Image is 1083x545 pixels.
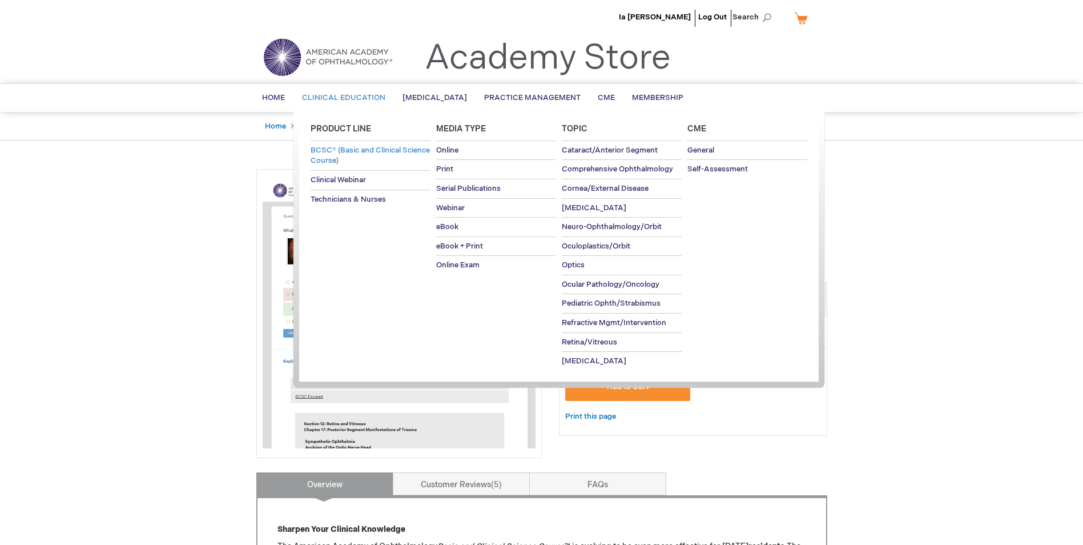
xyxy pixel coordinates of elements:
[562,146,658,155] span: Cataract/Anterior Segment
[311,124,371,134] span: Product Line
[698,13,727,22] a: Log Out
[529,472,666,495] a: FAQs
[607,382,649,391] span: Add to Cart
[562,261,585,270] span: Optics
[484,93,581,102] span: Practice Management
[562,184,649,193] span: Cornea/External Disease
[436,261,480,270] span: Online Exam
[436,203,465,213] span: Webinar
[436,184,501,193] span: Serial Publications
[311,195,386,204] span: Technicians & Nurses
[562,338,617,347] span: Retina/Vitreous
[562,222,662,231] span: Neuro-Ophthalmology/Orbit
[393,472,530,495] a: Customer Reviews5
[491,480,502,490] span: 5
[263,175,536,448] img: Basic and Clinical Science Course Self-Assessment Program
[302,93,385,102] span: Clinical Education
[687,124,706,134] span: Cme
[598,93,615,102] span: CME
[562,165,673,174] span: Comprehensive Ophthalmology
[277,524,405,534] strong: Sharpen Your Clinical Knowledge
[562,356,626,366] span: [MEDICAL_DATA]
[562,280,659,289] span: Ocular Pathology/Oncology
[562,203,626,213] span: [MEDICAL_DATA]
[436,146,458,155] span: Online
[687,165,748,174] span: Self-Assessment
[619,13,691,22] a: Ia [PERSON_NAME]
[311,146,430,166] span: BCSC® (Basic and Clinical Science Course)
[425,38,671,79] a: Academy Store
[256,472,393,495] a: Overview
[565,410,616,424] a: Print this page
[402,93,467,102] span: [MEDICAL_DATA]
[311,175,366,185] span: Clinical Webinar
[732,6,776,29] span: Search
[262,93,285,102] span: Home
[436,242,483,251] span: eBook + Print
[562,318,666,327] span: Refractive Mgmt/Intervention
[632,93,683,102] span: Membership
[436,165,453,174] span: Print
[562,299,661,308] span: Pediatric Ophth/Strabismus
[687,146,714,155] span: General
[562,124,587,134] span: Topic
[562,242,630,251] span: Oculoplastics/Orbit
[436,222,458,231] span: eBook
[265,122,286,131] a: Home
[436,124,486,134] span: Media Type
